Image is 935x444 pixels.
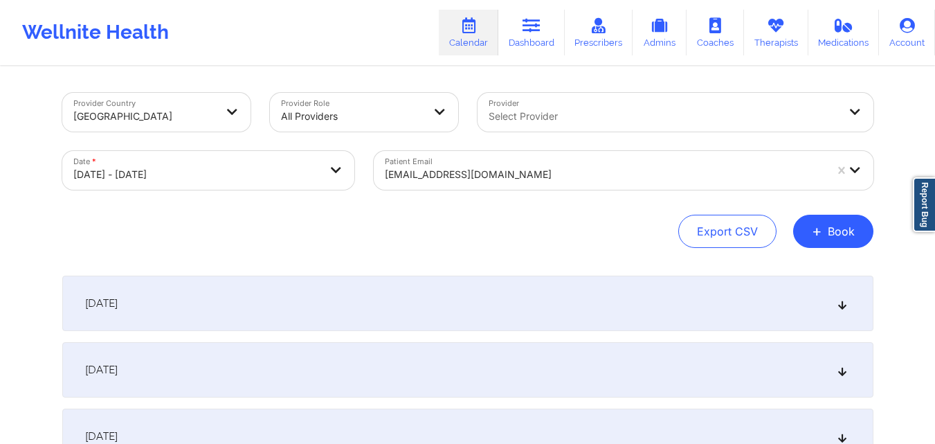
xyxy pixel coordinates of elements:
[439,10,498,55] a: Calendar
[812,227,822,235] span: +
[85,296,118,310] span: [DATE]
[85,429,118,443] span: [DATE]
[687,10,744,55] a: Coaches
[385,159,825,190] div: [EMAIL_ADDRESS][DOMAIN_NAME]
[498,10,565,55] a: Dashboard
[879,10,935,55] a: Account
[678,215,777,248] button: Export CSV
[793,215,873,248] button: +Book
[744,10,808,55] a: Therapists
[913,177,935,232] a: Report Bug
[73,159,320,190] div: [DATE] - [DATE]
[85,363,118,377] span: [DATE]
[808,10,880,55] a: Medications
[73,101,216,132] div: [GEOGRAPHIC_DATA]
[281,101,424,132] div: All Providers
[633,10,687,55] a: Admins
[565,10,633,55] a: Prescribers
